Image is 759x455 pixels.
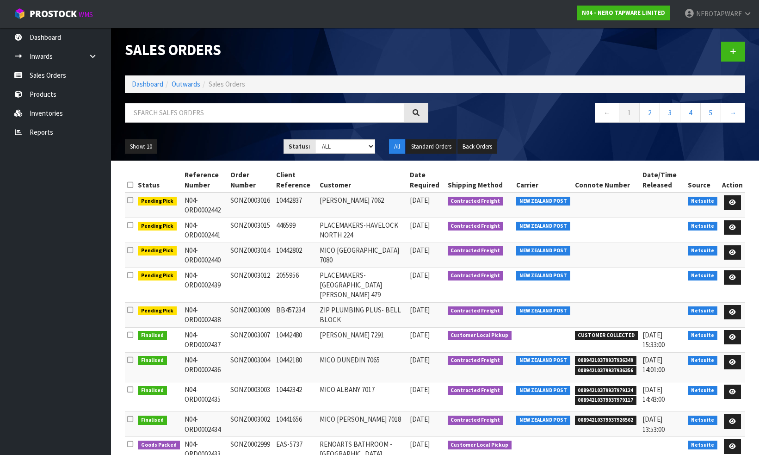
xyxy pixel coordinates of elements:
[410,246,430,255] span: [DATE]
[406,139,457,154] button: Standard Orders
[575,366,637,375] span: 00894210379937936356
[138,356,167,365] span: Finalised
[182,327,228,352] td: N04-ORD0002437
[228,412,274,437] td: SONZ0003002
[317,268,407,302] td: PLACEMAKERS-[GEOGRAPHIC_DATA][PERSON_NAME] 479
[642,385,665,404] span: [DATE] 14:43:00
[410,305,430,314] span: [DATE]
[274,327,317,352] td: 10442480
[516,386,570,395] span: NEW ZEALAND POST
[317,412,407,437] td: MICO [PERSON_NAME] 7018
[125,103,404,123] input: Search sales orders
[182,302,228,327] td: N04-ORD0002438
[688,386,717,395] span: Netsuite
[448,197,504,206] span: Contracted Freight
[289,143,310,150] strong: Status:
[410,385,430,394] span: [DATE]
[317,193,407,218] td: [PERSON_NAME] 7062
[575,396,637,405] span: 00894210379937979117
[688,441,717,450] span: Netsuite
[274,302,317,327] td: BB457234
[410,221,430,230] span: [DATE]
[688,246,717,256] span: Netsuite
[138,331,167,340] span: Finalised
[14,8,25,19] img: cube-alt.png
[182,412,228,437] td: N04-ORD0002434
[138,271,177,280] span: Pending Pick
[228,382,274,411] td: SONZ0003003
[619,103,640,123] a: 1
[448,356,504,365] span: Contracted Freight
[448,416,504,425] span: Contracted Freight
[516,246,570,256] span: NEW ZEALAND POST
[138,416,167,425] span: Finalised
[317,218,407,243] td: PLACEMAKERS-HAVELOCK NORTH 224
[317,352,407,382] td: MICO DUNEDIN 7065
[448,386,504,395] span: Contracted Freight
[317,302,407,327] td: ZIP PLUMBING PLUS- BELL BLOCK
[448,271,504,280] span: Contracted Freight
[448,441,512,450] span: Customer Local Pickup
[274,218,317,243] td: 446599
[516,356,570,365] span: NEW ZEALAND POST
[448,331,512,340] span: Customer Local Pickup
[582,9,665,17] strong: N04 - NERO TAPWARE LIMITED
[274,382,317,411] td: 10442342
[182,268,228,302] td: N04-ORD0002439
[442,103,746,125] nav: Page navigation
[516,222,570,231] span: NEW ZEALAND POST
[228,218,274,243] td: SONZ0003015
[317,168,407,193] th: Customer
[516,197,570,206] span: NEW ZEALAND POST
[685,168,720,193] th: Source
[182,193,228,218] td: N04-ORD0002442
[680,103,701,123] a: 4
[448,222,504,231] span: Contracted Freight
[688,271,717,280] span: Netsuite
[228,268,274,302] td: SONZ0003012
[448,246,504,256] span: Contracted Freight
[410,271,430,280] span: [DATE]
[640,168,685,193] th: Date/Time Released
[514,168,573,193] th: Carrier
[410,330,430,339] span: [DATE]
[274,268,317,302] td: 2055956
[182,168,228,193] th: Reference Number
[700,103,721,123] a: 5
[274,412,317,437] td: 10441656
[688,197,717,206] span: Netsuite
[274,352,317,382] td: 10442180
[138,197,177,206] span: Pending Pick
[182,218,228,243] td: N04-ORD0002441
[410,440,430,449] span: [DATE]
[575,416,637,425] span: 00894210379937926562
[642,330,665,349] span: [DATE] 15:33:00
[228,302,274,327] td: SONZ0003009
[721,103,745,123] a: →
[274,168,317,193] th: Client Reference
[228,168,274,193] th: Order Number
[389,139,405,154] button: All
[516,416,570,425] span: NEW ZEALAND POST
[228,327,274,352] td: SONZ0003007
[182,382,228,411] td: N04-ORD0002435
[317,382,407,411] td: MICO ALBANY 7017
[410,196,430,205] span: [DATE]
[448,306,504,316] span: Contracted Freight
[132,80,163,88] a: Dashboard
[274,243,317,268] td: 10442802
[136,168,182,193] th: Status
[457,139,497,154] button: Back Orders
[642,415,665,433] span: [DATE] 13:53:00
[172,80,200,88] a: Outwards
[688,356,717,365] span: Netsuite
[182,243,228,268] td: N04-ORD0002440
[639,103,660,123] a: 2
[688,331,717,340] span: Netsuite
[688,416,717,425] span: Netsuite
[688,306,717,316] span: Netsuite
[228,193,274,218] td: SONZ0003016
[79,10,93,19] small: WMS
[138,441,180,450] span: Goods Packed
[720,168,745,193] th: Action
